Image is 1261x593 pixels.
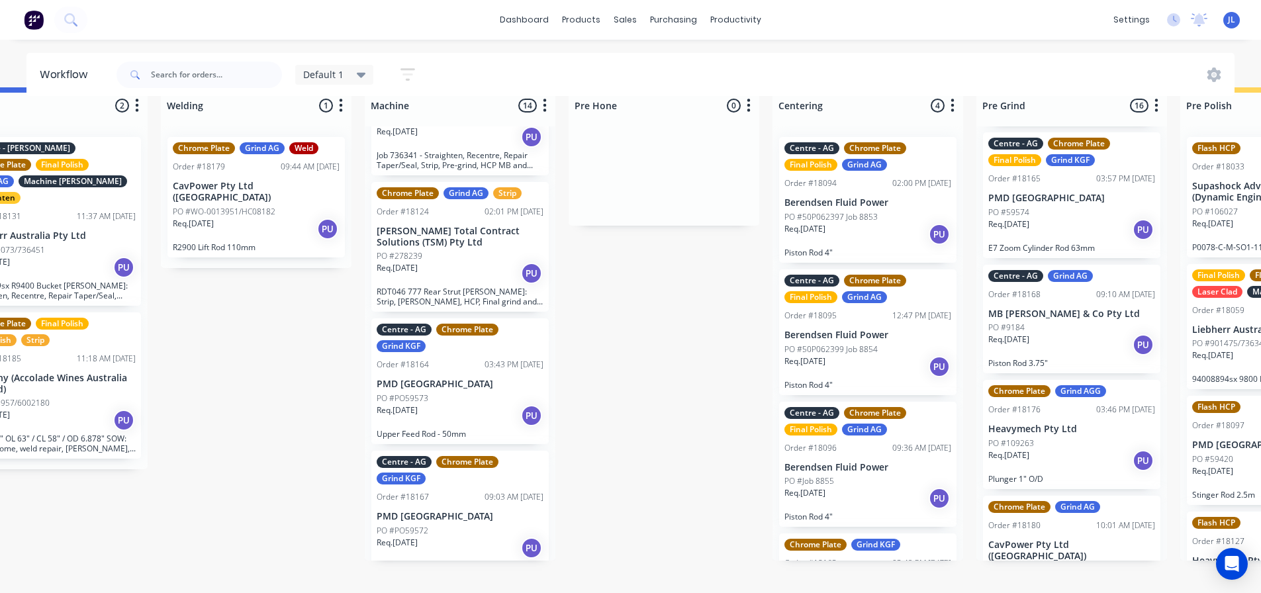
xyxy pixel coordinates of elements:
div: Centre - AGChrome PlateFinal PolishGrind AGOrder #1809512:47 PM [DATE]Berendsen Fluid PowerPO #50... [779,269,957,395]
div: 03:43 PM [DATE] [485,359,543,371]
div: Weld [289,142,318,154]
p: Req. [DATE] [784,223,825,235]
p: Req. [DATE] [173,218,214,230]
input: Search for orders... [151,62,282,88]
p: Piston Rod 4" [784,248,951,257]
p: PO #WO-0013951/HC08182 [173,206,275,218]
p: Piston Rod 3.75" [988,358,1155,368]
div: Order #18167 [377,491,429,503]
div: 03:57 PM [DATE] [1096,173,1155,185]
div: Final Polish [784,159,837,171]
p: [PERSON_NAME] Total Contract Solutions (TSM) Pty Ltd [377,226,543,248]
div: PU [1133,334,1154,355]
p: Req. [DATE] [784,355,825,367]
div: Order #18033 [1192,161,1244,173]
div: PU [113,410,134,431]
p: PO #59574 [988,206,1029,218]
div: Order #18095 [784,310,837,322]
div: Centre - AGChrome PlateFinal PolishGrind KGFOrder #1816503:57 PM [DATE]PMD [GEOGRAPHIC_DATA]PO #5... [983,132,1160,258]
p: Plunger 1" O/D [988,474,1155,484]
div: Centre - AG [784,275,839,287]
p: Upper Feed Rod - 50mm [377,429,543,439]
div: 12:47 PM [DATE] [892,310,951,322]
p: CavPower Pty Ltd ([GEOGRAPHIC_DATA]) [988,539,1155,562]
div: Order #18164 [377,359,429,371]
p: PO #59420 [1192,453,1233,465]
div: Chrome Plate [988,385,1051,397]
div: Workflow [40,67,94,83]
div: Chrome Plate [988,501,1051,513]
div: Final Polish [988,154,1041,166]
span: JL [1228,14,1235,26]
div: Grind AG [444,187,489,199]
div: Chrome Plate [844,142,906,154]
div: Chrome Plate [844,407,906,419]
div: purchasing [643,10,704,30]
div: Order #18097 [1192,420,1244,432]
div: Open Intercom Messenger [1216,548,1248,580]
div: Centre - AGChrome PlateFinal PolishGrind AGOrder #1809609:36 AM [DATE]Berendsen Fluid PowerPO #Jo... [779,402,957,527]
div: productivity [704,10,768,30]
div: 03:46 PM [DATE] [1096,404,1155,416]
div: Chrome PlateGrind AGStripOrder #1812402:01 PM [DATE][PERSON_NAME] Total Contract Solutions (TSM) ... [371,182,549,312]
div: Order #18124 [377,206,429,218]
div: 09:10 AM [DATE] [1096,289,1155,300]
div: Chrome PlateGrind AGWeldOrder #1817909:44 AM [DATE]CavPower Pty Ltd ([GEOGRAPHIC_DATA])PO #WO-001... [167,137,345,257]
div: Order #18094 [784,177,837,189]
div: Grind KGF [1046,154,1095,166]
p: Req. [DATE] [988,218,1029,230]
div: 02:00 PM [DATE] [892,177,951,189]
div: Centre - AG [784,407,839,419]
div: Flash HCP [1192,517,1240,529]
p: Req. [DATE] [377,126,418,138]
div: Centre - AG [377,456,432,468]
div: Final Polish [36,318,89,330]
div: PU [317,218,338,240]
div: Centre - AG [377,324,432,336]
div: PU [929,356,950,377]
p: PO #PO59572 [377,525,428,537]
p: PO #109263 [988,437,1034,449]
div: Order #18168 [988,289,1041,300]
div: Order #18176 [988,404,1041,416]
p: Req. [DATE] [377,537,418,549]
div: Grind KGF [377,340,426,352]
div: Chrome Plate [173,142,235,154]
div: Centre - AGChrome PlateGrind KGFOrder #1816403:43 PM [DATE]PMD [GEOGRAPHIC_DATA]PO #PO59573Req.[D... [371,318,549,444]
p: Berendsen Fluid Power [784,197,951,208]
div: Chrome Plate [436,324,498,336]
div: sales [607,10,643,30]
p: Piston Rod 4" [784,512,951,522]
div: Grind KGF [377,473,426,484]
div: PU [521,126,542,148]
p: CavPower Pty Ltd ([GEOGRAPHIC_DATA]) [173,181,340,203]
div: Chrome PlateGrind AGGOrder #1817603:46 PM [DATE]Heavymech Pty LtdPO #109263Req.[DATE]PUPlunger 1"... [983,380,1160,489]
p: PMD [GEOGRAPHIC_DATA] [377,379,543,390]
a: dashboard [493,10,555,30]
span: Default 1 [303,68,344,81]
p: Req. [DATE] [784,487,825,499]
div: Chrome Plate [377,187,439,199]
div: PU [1133,219,1154,240]
div: Grind AG [842,424,887,435]
p: Heavymech Pty Ltd [988,424,1155,435]
div: PU [521,537,542,559]
div: 03:42 PM [DATE] [892,557,951,569]
p: MB [PERSON_NAME] & Co Pty Ltd [988,308,1155,320]
div: PU [929,488,950,509]
div: settings [1107,10,1156,30]
p: PMD [GEOGRAPHIC_DATA] [988,193,1155,204]
div: Order #18127 [1192,535,1244,547]
p: PO #Job 8855 [784,475,834,487]
img: Factory [24,10,44,30]
div: Grind AG [240,142,285,154]
div: Order #18180 [988,520,1041,531]
div: Grind AG [1048,270,1093,282]
p: Berendsen Fluid Power [784,462,951,473]
div: Strip [493,187,522,199]
div: Flash HCP [1192,401,1240,413]
p: Req. [DATE] [988,334,1029,345]
div: PU [521,263,542,284]
div: Strip [21,334,50,346]
div: Centre - AGChrome PlateGrind KGFOrder #1816709:03 AM [DATE]PMD [GEOGRAPHIC_DATA]PO #PO59572Req.[D... [371,451,549,576]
